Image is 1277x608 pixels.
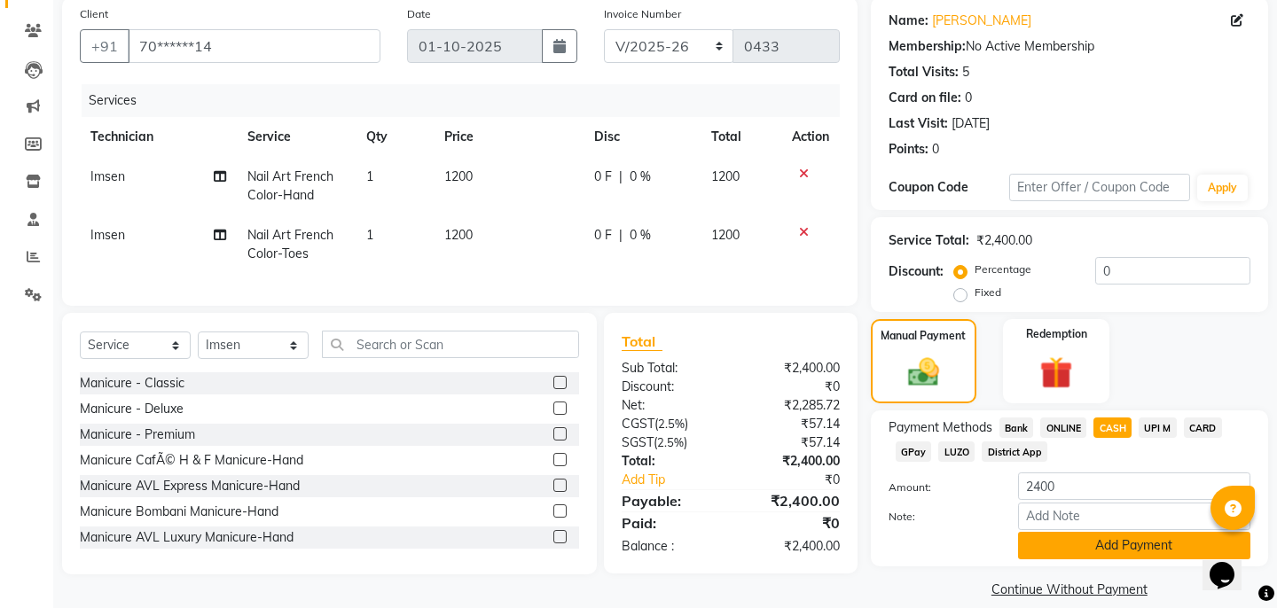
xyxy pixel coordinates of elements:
img: _gift.svg [1030,353,1083,394]
th: Action [781,117,840,157]
th: Technician [80,117,237,157]
iframe: chat widget [1203,537,1259,590]
span: 2.5% [657,435,684,449]
span: 2.5% [658,417,685,431]
div: Manicure Bombani Manicure-Hand [80,503,278,521]
span: Imsen [90,168,125,184]
span: 1 [366,227,373,243]
th: Qty [356,117,435,157]
div: ₹0 [731,378,853,396]
label: Fixed [975,285,1001,300]
label: Redemption [1026,326,1087,342]
div: Manicure AVL Luxury Manicure-Hand [80,528,294,547]
div: 0 [932,140,939,159]
span: Nail Art French Color-Hand [247,168,333,203]
input: Search or Scan [322,331,579,358]
span: | [619,226,623,245]
div: Service Total: [889,231,969,250]
span: Payment Methods [889,418,992,437]
span: 0 % [630,168,651,186]
a: Add Tip [608,471,751,489]
div: ₹57.14 [731,415,853,433]
div: Manicure CafÃ© H & F Manicure-Hand [80,451,303,470]
span: GPay [896,441,932,462]
span: Total [622,332,662,351]
span: 1 [366,168,373,184]
div: ₹2,400.00 [731,452,853,471]
div: 5 [962,63,969,82]
div: Discount: [608,378,731,396]
th: Service [237,117,355,157]
div: Payable: [608,490,731,511]
div: Manicure AVL Express Manicure-Hand [80,477,300,495]
div: Net: [608,396,731,415]
label: Amount: [875,479,1005,495]
div: Name: [889,12,928,30]
span: UPI M [1139,417,1177,438]
div: ₹57.14 [731,433,853,452]
label: Invoice Number [604,6,681,22]
button: +91 [80,29,129,63]
div: Membership: [889,37,966,56]
div: ₹2,400.00 [976,231,1032,250]
span: District App [982,441,1047,462]
input: Enter Offer / Coupon Code [1009,174,1190,201]
span: 1200 [711,168,740,184]
span: Imsen [90,227,125,243]
span: 1200 [444,227,473,243]
img: _cash.svg [898,355,949,390]
div: ₹2,285.72 [731,396,853,415]
span: SGST [622,434,654,450]
div: [DATE] [952,114,990,133]
label: Date [407,6,431,22]
span: 0 F [594,168,612,186]
div: Manicure - Classic [80,374,184,393]
span: LUZO [938,441,975,462]
div: Total: [608,452,731,471]
div: Manicure - Deluxe [80,400,184,418]
div: Paid: [608,512,731,534]
th: Disc [584,117,700,157]
span: ONLINE [1040,417,1086,438]
th: Total [701,117,781,157]
div: Manicure - Premium [80,425,195,444]
div: ₹2,400.00 [731,537,853,556]
div: ₹2,400.00 [731,490,853,511]
span: CGST [622,416,654,432]
span: 0 F [594,226,612,245]
div: ₹2,400.00 [731,359,853,378]
input: Amount [1018,472,1250,500]
div: Coupon Code [889,178,1009,197]
div: Card on file: [889,89,961,107]
div: Services [82,84,853,117]
div: Discount: [889,262,944,281]
div: ₹0 [731,512,853,534]
div: Balance : [608,537,731,556]
button: Apply [1197,175,1248,201]
span: CARD [1184,417,1222,438]
button: Add Payment [1018,532,1250,559]
div: ( ) [608,415,731,433]
th: Price [434,117,584,157]
label: Manual Payment [881,328,966,344]
div: ( ) [608,433,731,452]
div: No Active Membership [889,37,1250,56]
a: Continue Without Payment [874,581,1265,599]
div: Sub Total: [608,359,731,378]
span: 0 % [630,226,651,245]
span: CASH [1093,417,1132,438]
div: ₹0 [751,471,853,489]
div: Points: [889,140,928,159]
label: Percentage [975,261,1031,277]
input: Search by Name/Mobile/Email/Code [128,29,380,63]
span: Bank [999,417,1034,438]
label: Client [80,6,108,22]
div: Total Visits: [889,63,959,82]
span: | [619,168,623,186]
a: [PERSON_NAME] [932,12,1031,30]
div: Last Visit: [889,114,948,133]
span: 1200 [444,168,473,184]
label: Note: [875,509,1005,525]
span: 1200 [711,227,740,243]
span: Nail Art French Color-Toes [247,227,333,261]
